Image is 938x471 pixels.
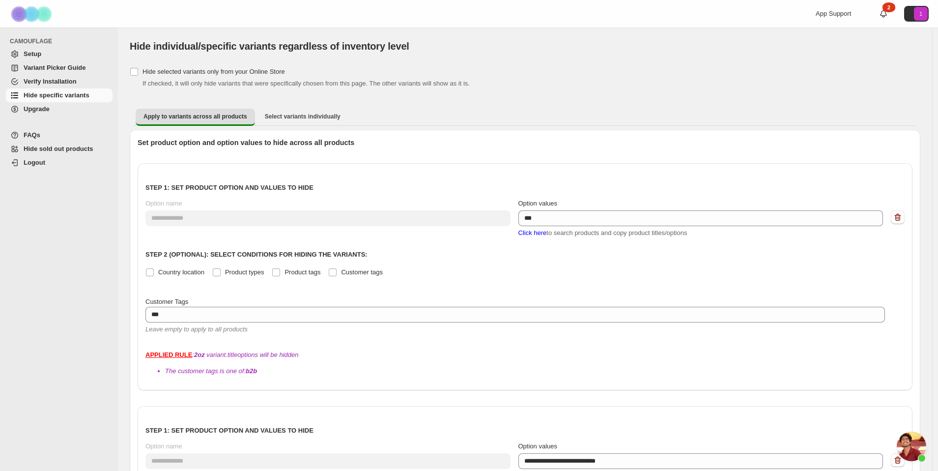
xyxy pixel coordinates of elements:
strong: APPLIED RULE [145,351,192,358]
a: Verify Installation [6,75,113,88]
span: Leave empty to apply to all products [145,325,248,333]
p: Step 2 (Optional): Select conditions for hiding the variants: [145,250,905,260]
span: Click here [518,229,547,236]
img: Camouflage [8,0,57,28]
button: Apply to variants across all products [136,109,255,126]
span: Country location [158,268,204,276]
button: Avatar with initials 1 [904,6,929,22]
div: : variant.title options will be hidden [145,350,905,376]
span: Option values [518,200,558,207]
a: 2 [879,9,888,19]
span: Avatar with initials 1 [914,7,928,21]
span: Customer Tags [145,298,188,305]
span: to search products and copy product titles/options [518,229,687,236]
span: Upgrade [24,105,50,113]
button: Select variants individually [257,109,348,124]
a: Variant Picker Guide [6,61,113,75]
b: b2b [246,367,257,375]
span: FAQs [24,131,40,139]
span: Hide sold out products [24,145,93,152]
span: Option values [518,442,558,450]
span: Setup [24,50,41,58]
a: Logout [6,156,113,170]
text: 1 [919,11,922,17]
span: App Support [816,10,851,17]
span: Hide individual/specific variants regardless of inventory level [130,41,409,52]
span: Select variants individually [265,113,341,120]
a: Setup [6,47,113,61]
div: 2 [882,2,895,12]
p: Step 1: Set product option and values to hide [145,183,905,193]
span: The customer tags is one of: [165,367,257,375]
span: Variant Picker Guide [24,64,85,71]
a: Upgrade [6,102,113,116]
span: Hide specific variants [24,91,89,99]
span: CAMOUFLAGE [10,37,113,45]
b: 2oz [194,351,205,358]
span: Apply to variants across all products [143,113,247,120]
span: Verify Installation [24,78,77,85]
span: If checked, it will only hide variants that were specifically chosen from this page. The other va... [142,80,470,87]
span: Customer tags [341,268,383,276]
p: Set product option and option values to hide across all products [138,138,912,147]
p: Step 1: Set product option and values to hide [145,426,905,436]
span: Hide selected variants only from your Online Store [142,68,285,75]
span: Logout [24,159,45,166]
span: Product tags [284,268,320,276]
span: Option name [145,200,182,207]
span: Product types [225,268,264,276]
a: Open chat [897,432,926,461]
span: Option name [145,442,182,450]
a: Hide specific variants [6,88,113,102]
a: Hide sold out products [6,142,113,156]
a: FAQs [6,128,113,142]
